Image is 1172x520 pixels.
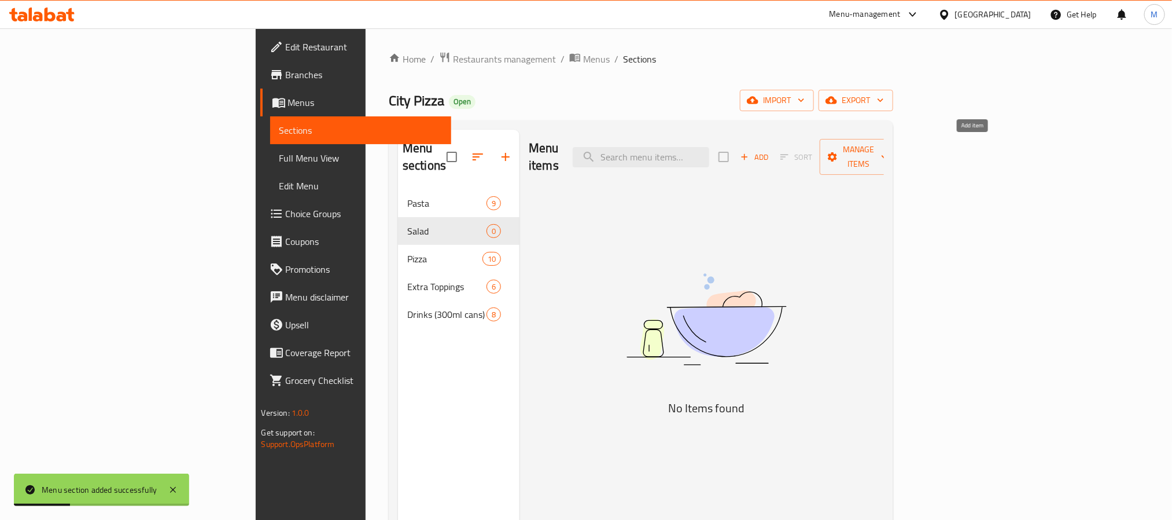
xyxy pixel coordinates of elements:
[614,52,618,66] li: /
[398,189,519,217] div: Pasta9
[42,484,157,496] div: Menu section added successfully
[955,8,1031,21] div: [GEOGRAPHIC_DATA]
[464,143,492,171] span: Sort sections
[261,405,290,420] span: Version:
[829,142,888,171] span: Manage items
[740,90,814,111] button: import
[286,318,442,332] span: Upsell
[439,52,556,67] a: Restaurants management
[487,196,501,210] div: items
[286,373,442,387] span: Grocery Checklist
[260,33,451,61] a: Edit Restaurant
[260,255,451,283] a: Promotions
[261,437,335,452] a: Support.OpsPlatform
[407,307,487,321] span: Drinks (300ml cans)
[440,145,464,169] span: Select all sections
[260,61,451,89] a: Branches
[286,346,442,360] span: Coverage Report
[398,217,519,245] div: Salad0
[487,309,500,320] span: 8
[286,262,442,276] span: Promotions
[260,89,451,116] a: Menus
[828,93,884,108] span: export
[407,196,487,210] span: Pasta
[739,151,770,164] span: Add
[286,290,442,304] span: Menu disclaimer
[1151,8,1158,21] span: M
[398,185,519,333] nav: Menu sections
[279,179,442,193] span: Edit Menu
[260,283,451,311] a: Menu disclaimer
[260,228,451,255] a: Coupons
[286,207,442,221] span: Choice Groups
[449,97,476,107] span: Open
[487,280,501,294] div: items
[449,95,476,109] div: Open
[487,307,501,321] div: items
[398,273,519,301] div: Extra Toppings6
[562,243,851,396] img: dish.svg
[407,280,487,294] span: Extra Toppings
[562,399,851,418] h5: No Items found
[819,90,893,111] button: export
[288,96,442,109] span: Menus
[398,301,519,328] div: Drinks (300ml cans)8
[487,224,501,238] div: items
[820,139,897,175] button: Manage items
[286,235,442,248] span: Coupons
[260,367,451,394] a: Grocery Checklist
[830,8,901,21] div: Menu-management
[260,200,451,228] a: Choice Groups
[279,123,442,137] span: Sections
[270,172,451,200] a: Edit Menu
[260,311,451,339] a: Upsell
[261,425,315,440] span: Get support on:
[389,52,893,67] nav: breadcrumb
[487,281,500,292] span: 6
[292,405,309,420] span: 1.0.0
[453,52,556,66] span: Restaurants management
[398,245,519,273] div: Pizza10
[487,226,500,237] span: 0
[623,52,656,66] span: Sections
[270,144,451,172] a: Full Menu View
[270,116,451,144] a: Sections
[260,339,451,367] a: Coverage Report
[279,151,442,165] span: Full Menu View
[773,148,820,166] span: Sort items
[483,254,500,265] span: 10
[487,198,500,209] span: 9
[569,52,610,67] a: Menus
[482,252,501,266] div: items
[492,143,519,171] button: Add section
[286,68,442,82] span: Branches
[573,147,709,167] input: search
[407,252,482,266] span: Pizza
[736,148,773,166] button: Add
[407,224,487,238] span: Salad
[529,140,559,174] h2: Menu items
[286,40,442,54] span: Edit Restaurant
[749,93,805,108] span: import
[561,52,565,66] li: /
[583,52,610,66] span: Menus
